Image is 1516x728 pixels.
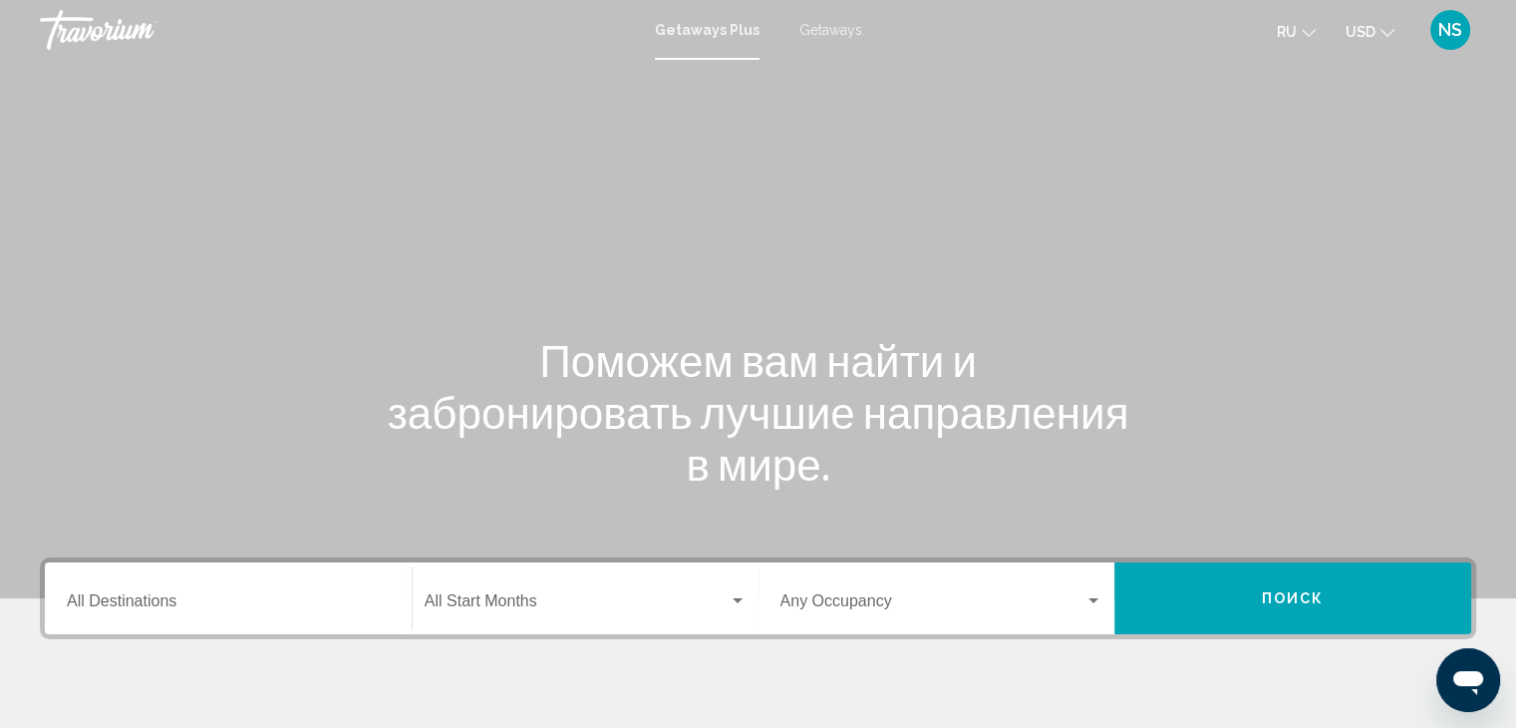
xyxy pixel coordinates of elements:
div: Search widget [45,562,1471,634]
h1: Поможем вам найти и забронировать лучшие направления в мире. [385,334,1132,490]
button: User Menu [1424,9,1476,51]
span: ru [1277,24,1297,40]
button: Change currency [1346,17,1394,46]
a: Getaways [799,22,862,38]
span: USD [1346,24,1375,40]
button: Поиск [1114,562,1471,634]
span: NS [1438,20,1462,40]
span: Поиск [1262,591,1325,607]
a: Getaways Plus [655,22,759,38]
iframe: Кнопка запуска окна обмена сообщениями [1436,648,1500,712]
a: Travorium [40,10,635,50]
button: Change language [1277,17,1316,46]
